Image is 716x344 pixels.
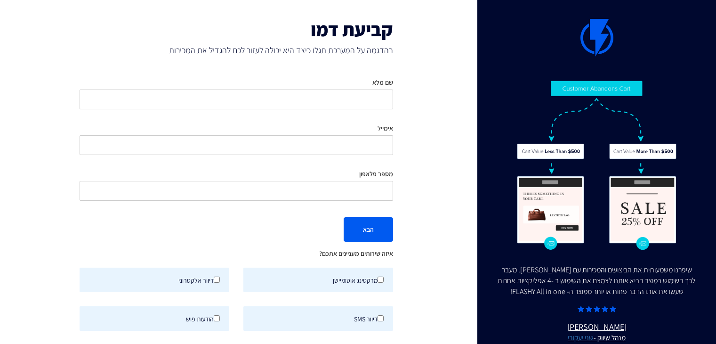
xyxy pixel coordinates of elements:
[496,321,697,344] u: [PERSON_NAME]
[80,19,393,40] h1: קביעת דמו
[214,277,220,283] input: דיוור אלקטרוני
[359,169,393,179] label: מספר פלאפון
[378,123,393,133] label: אימייל
[568,333,594,342] a: שני יעקובי
[243,306,393,331] label: דיוור SMS
[80,306,229,331] label: הודעות פוש
[319,249,393,258] label: איזה שירותים מעניינים אתכם?
[496,333,697,343] small: מנהל שיווק -
[80,44,393,57] span: בהדגמה על המערכת תגלו כיצד היא יכולה לעזור לכם להגדיל את המכירות
[243,268,393,292] label: מרקטינג אוטומיישן
[80,268,229,292] label: דיוור אלקטרוני
[372,78,393,87] label: שם מלא
[378,277,384,283] input: מרקטינג אוטומיישן
[344,217,393,242] button: הבא
[378,315,384,321] input: דיוור SMS
[516,80,677,251] img: Flashy
[496,265,697,297] div: שיפרנו משמעותית את הביצועים והמכירות עם [PERSON_NAME]. מעבר לכך השימוש במוצר הביא אותנו לצמצם את ...
[214,315,220,321] input: הודעות פוש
